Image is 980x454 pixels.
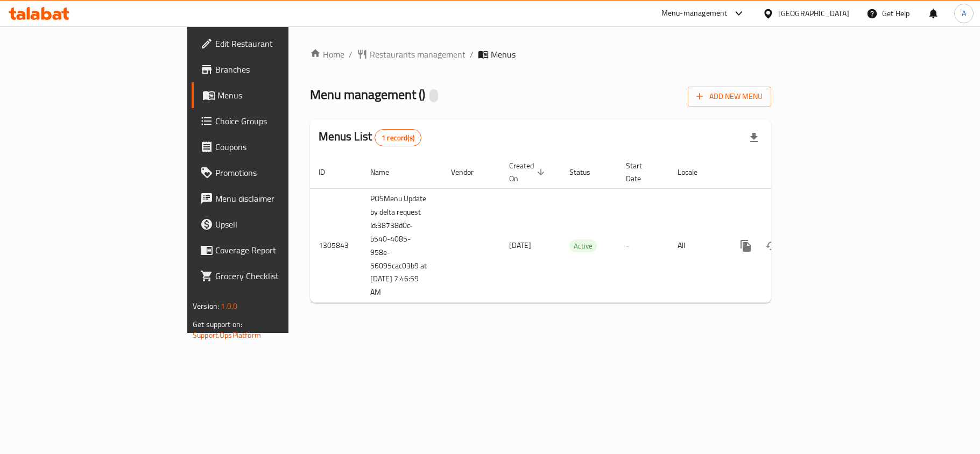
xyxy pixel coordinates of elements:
[375,133,421,143] span: 1 record(s)
[215,37,342,50] span: Edit Restaurant
[509,159,548,185] span: Created On
[569,240,597,252] span: Active
[451,166,488,179] span: Vendor
[192,134,351,160] a: Coupons
[192,211,351,237] a: Upsell
[215,218,342,231] span: Upsell
[375,129,421,146] div: Total records count
[215,140,342,153] span: Coupons
[215,269,342,282] span: Grocery Checklist
[215,166,342,179] span: Promotions
[362,188,442,303] td: POSMenu Update by delta request Id:38738d0c-b540-4085-958e-56095cac03b9 at [DATE] 7:46:59 AM
[193,299,219,313] span: Version:
[310,82,425,107] span: Menu management ( )
[192,263,351,289] a: Grocery Checklist
[192,31,351,56] a: Edit Restaurant
[310,156,845,303] table: enhanced table
[688,87,771,107] button: Add New Menu
[617,188,669,303] td: -
[221,299,237,313] span: 1.0.0
[470,48,474,61] li: /
[193,317,242,331] span: Get support on:
[215,63,342,76] span: Branches
[370,48,466,61] span: Restaurants management
[696,90,763,103] span: Add New Menu
[678,166,711,179] span: Locale
[370,166,403,179] span: Name
[215,192,342,205] span: Menu disclaimer
[319,129,421,146] h2: Menus List
[724,156,845,189] th: Actions
[215,244,342,257] span: Coverage Report
[669,188,724,303] td: All
[733,233,759,259] button: more
[778,8,849,19] div: [GEOGRAPHIC_DATA]
[192,237,351,263] a: Coverage Report
[962,8,966,19] span: A
[310,48,771,61] nav: breadcrumb
[661,7,728,20] div: Menu-management
[491,48,516,61] span: Menus
[759,233,785,259] button: Change Status
[319,166,339,179] span: ID
[192,108,351,134] a: Choice Groups
[192,56,351,82] a: Branches
[626,159,656,185] span: Start Date
[569,166,604,179] span: Status
[509,238,531,252] span: [DATE]
[193,328,261,342] a: Support.OpsPlatform
[217,89,342,102] span: Menus
[357,48,466,61] a: Restaurants management
[192,82,351,108] a: Menus
[192,160,351,186] a: Promotions
[192,186,351,211] a: Menu disclaimer
[741,125,767,151] div: Export file
[215,115,342,127] span: Choice Groups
